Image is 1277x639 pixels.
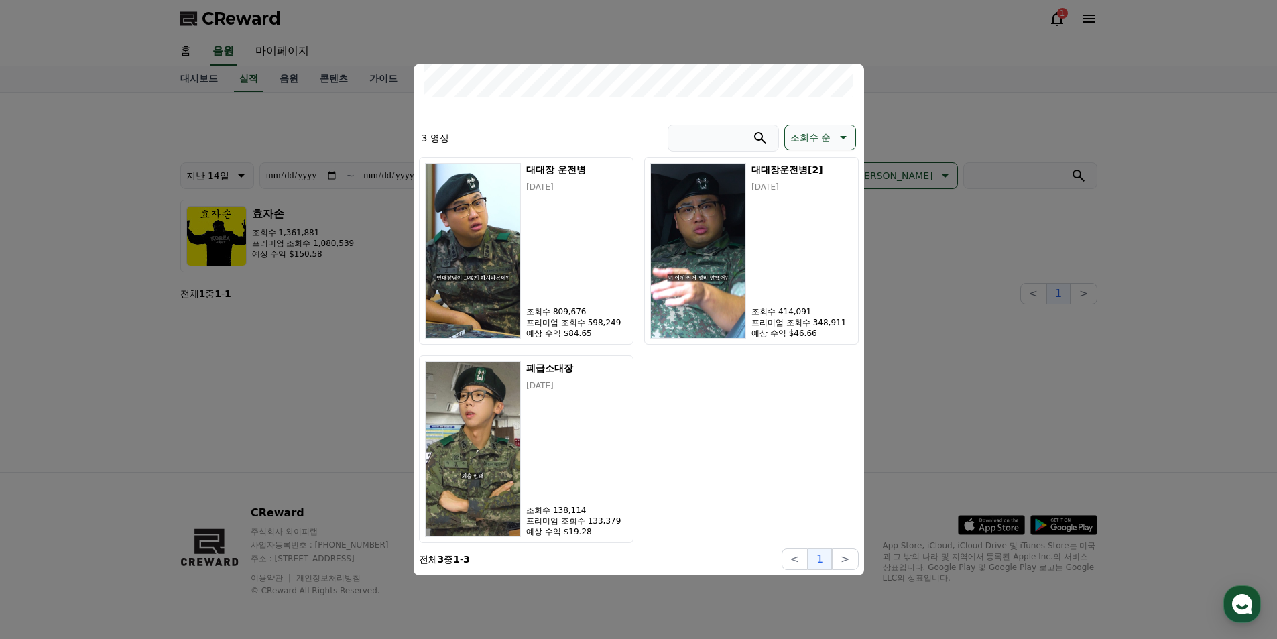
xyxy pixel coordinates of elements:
button: 1 [808,548,832,569]
a: 대화 [88,425,173,459]
img: 대대장운전병[2] [650,162,747,338]
button: < [782,548,808,569]
span: 대화 [123,446,139,457]
h5: 대대장운전병[2] [751,162,852,176]
p: [DATE] [751,181,852,192]
img: 폐급소대장 [425,361,522,536]
button: 폐급소대장 폐급소대장 [DATE] 조회수 138,114 프리미엄 조회수 133,379 예상 수익 $19.28 [419,355,633,542]
strong: 3 [463,553,470,564]
p: [DATE] [526,380,627,390]
img: 대대장 운전병 [425,162,522,338]
h5: 폐급소대장 [526,361,627,374]
p: 조회수 138,114 [526,504,627,515]
span: 홈 [42,445,50,456]
p: 예상 수익 $19.28 [526,526,627,536]
strong: 3 [438,553,444,564]
button: 대대장운전병[2] 대대장운전병[2] [DATE] 조회수 414,091 프리미엄 조회수 348,911 예상 수익 $46.66 [644,156,859,344]
button: > [832,548,858,569]
a: 설정 [173,425,257,459]
p: 3 영상 [422,131,449,144]
p: [DATE] [526,181,627,192]
p: 프리미엄 조회수 598,249 [526,316,627,327]
button: 조회수 순 [784,124,855,150]
h5: 대대장 운전병 [526,162,627,176]
p: 조회수 순 [790,127,831,146]
span: 설정 [207,445,223,456]
div: modal [414,64,864,575]
p: 프리미엄 조회수 348,911 [751,316,852,327]
strong: 1 [453,553,460,564]
button: 대대장 운전병 대대장 운전병 [DATE] 조회수 809,676 프리미엄 조회수 598,249 예상 수익 $84.65 [419,156,633,344]
a: 홈 [4,425,88,459]
p: 예상 수익 $84.65 [526,327,627,338]
p: 프리미엄 조회수 133,379 [526,515,627,526]
p: 전체 중 - [419,552,470,565]
p: 예상 수익 $46.66 [751,327,852,338]
p: 조회수 414,091 [751,306,852,316]
p: 조회수 809,676 [526,306,627,316]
